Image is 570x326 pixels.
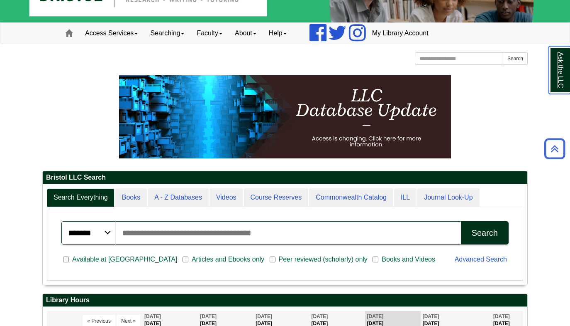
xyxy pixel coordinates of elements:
[394,188,417,207] a: ILL
[423,314,439,319] span: [DATE]
[119,75,451,158] img: HTML tutorial
[541,143,568,154] a: Back to Top
[209,188,243,207] a: Videos
[373,256,378,263] input: Books and Videos
[311,314,328,319] span: [DATE]
[263,23,293,44] a: Help
[417,188,479,207] a: Journal Look-Up
[472,228,498,238] div: Search
[367,314,384,319] span: [DATE]
[47,188,114,207] a: Search Everything
[63,256,69,263] input: Available at [GEOGRAPHIC_DATA]
[503,52,528,65] button: Search
[244,188,309,207] a: Course Reserves
[43,171,527,184] h2: Bristol LLC Search
[148,188,209,207] a: A - Z Databases
[188,254,268,264] span: Articles and Ebooks only
[115,188,147,207] a: Books
[183,256,188,263] input: Articles and Ebooks only
[190,23,229,44] a: Faculty
[309,188,393,207] a: Commonwealth Catalog
[275,254,371,264] span: Peer reviewed (scholarly) only
[144,23,190,44] a: Searching
[79,23,144,44] a: Access Services
[144,314,161,319] span: [DATE]
[69,254,180,264] span: Available at [GEOGRAPHIC_DATA]
[493,314,510,319] span: [DATE]
[200,314,217,319] span: [DATE]
[455,256,507,263] a: Advanced Search
[366,23,435,44] a: My Library Account
[270,256,275,263] input: Peer reviewed (scholarly) only
[461,221,509,244] button: Search
[229,23,263,44] a: About
[378,254,438,264] span: Books and Videos
[256,314,272,319] span: [DATE]
[43,294,527,307] h2: Library Hours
